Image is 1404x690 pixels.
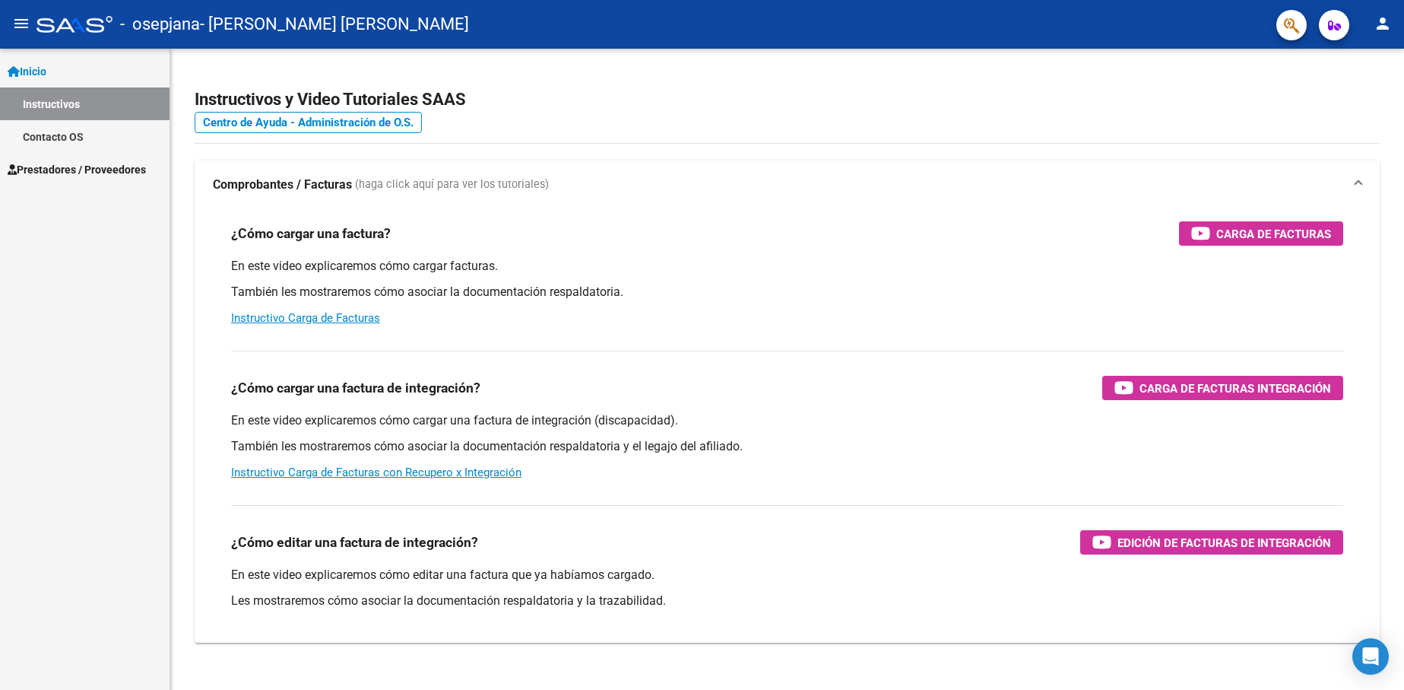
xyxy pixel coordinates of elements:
div: Comprobantes / Facturas (haga click aquí para ver los tutoriales) [195,209,1380,643]
a: Centro de Ayuda - Administración de O.S. [195,112,422,133]
span: Prestadores / Proveedores [8,161,146,178]
h2: Instructivos y Video Tutoriales SAAS [195,85,1380,114]
strong: Comprobantes / Facturas [213,176,352,193]
p: Les mostraremos cómo asociar la documentación respaldatoria y la trazabilidad. [231,593,1343,609]
p: En este video explicaremos cómo cargar facturas. [231,258,1343,275]
div: Open Intercom Messenger [1352,638,1389,675]
a: Instructivo Carga de Facturas con Recupero x Integración [231,466,521,479]
h3: ¿Cómo cargar una factura de integración? [231,377,480,399]
span: Edición de Facturas de integración [1117,533,1331,552]
span: (haga click aquí para ver los tutoriales) [355,176,549,193]
span: Carga de Facturas Integración [1139,379,1331,398]
button: Carga de Facturas Integración [1102,376,1343,400]
mat-icon: person [1374,14,1392,33]
a: Instructivo Carga de Facturas [231,311,380,325]
p: También les mostraremos cómo asociar la documentación respaldatoria. [231,284,1343,300]
mat-icon: menu [12,14,30,33]
p: También les mostraremos cómo asociar la documentación respaldatoria y el legajo del afiliado. [231,438,1343,455]
p: En este video explicaremos cómo editar una factura que ya habíamos cargado. [231,567,1343,583]
h3: ¿Cómo cargar una factura? [231,223,391,244]
span: - osepjana [120,8,200,41]
span: Carga de Facturas [1216,224,1331,243]
p: En este video explicaremos cómo cargar una factura de integración (discapacidad). [231,412,1343,429]
button: Carga de Facturas [1179,221,1343,246]
span: - [PERSON_NAME] [PERSON_NAME] [200,8,469,41]
mat-expansion-panel-header: Comprobantes / Facturas (haga click aquí para ver los tutoriales) [195,161,1380,209]
h3: ¿Cómo editar una factura de integración? [231,532,478,553]
span: Inicio [8,63,46,80]
button: Edición de Facturas de integración [1080,530,1343,555]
